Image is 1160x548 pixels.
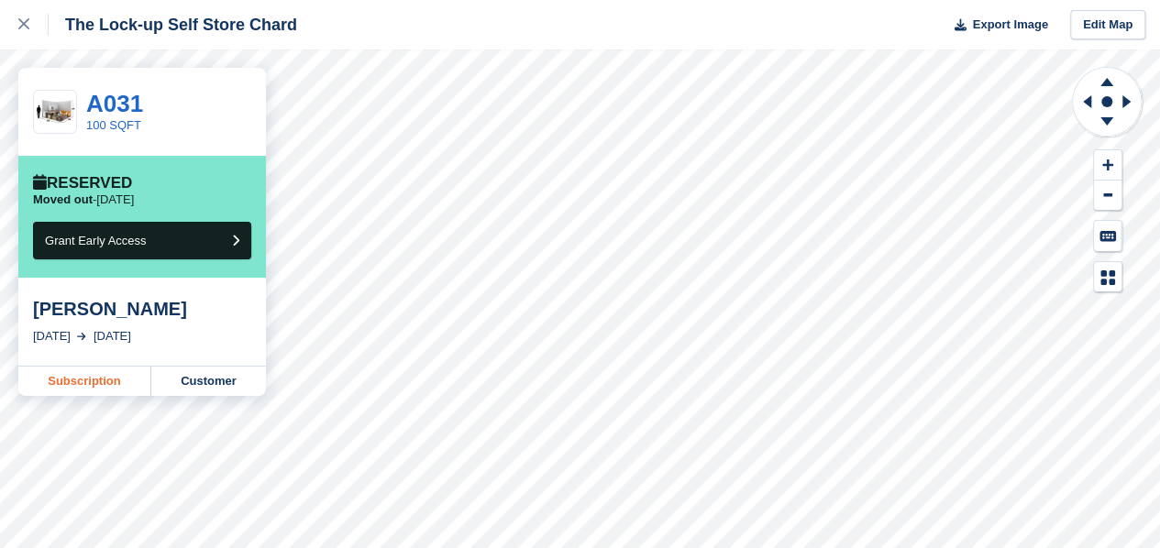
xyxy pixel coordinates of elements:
a: A031 [86,90,143,117]
div: [PERSON_NAME] [33,298,251,320]
img: 100.jpg [34,96,76,128]
button: Zoom In [1094,150,1121,181]
a: Customer [151,367,266,396]
button: Grant Early Access [33,222,251,259]
p: -[DATE] [33,192,134,207]
a: Subscription [18,367,151,396]
div: Reserved [33,174,132,192]
button: Export Image [944,10,1048,40]
span: Moved out [33,192,93,206]
a: Edit Map [1070,10,1145,40]
button: Zoom Out [1094,181,1121,211]
img: arrow-right-light-icn-cde0832a797a2874e46488d9cf13f60e5c3a73dbe684e267c42b8395dfbc2abf.svg [77,333,86,340]
span: Export Image [972,16,1047,34]
span: Grant Early Access [45,234,147,247]
button: Map Legend [1094,262,1121,292]
button: Keyboard Shortcuts [1094,221,1121,251]
div: [DATE] [33,327,71,345]
div: [DATE] [94,327,131,345]
div: The Lock-up Self Store Chard [49,14,297,36]
a: 100 SQFT [86,118,141,132]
